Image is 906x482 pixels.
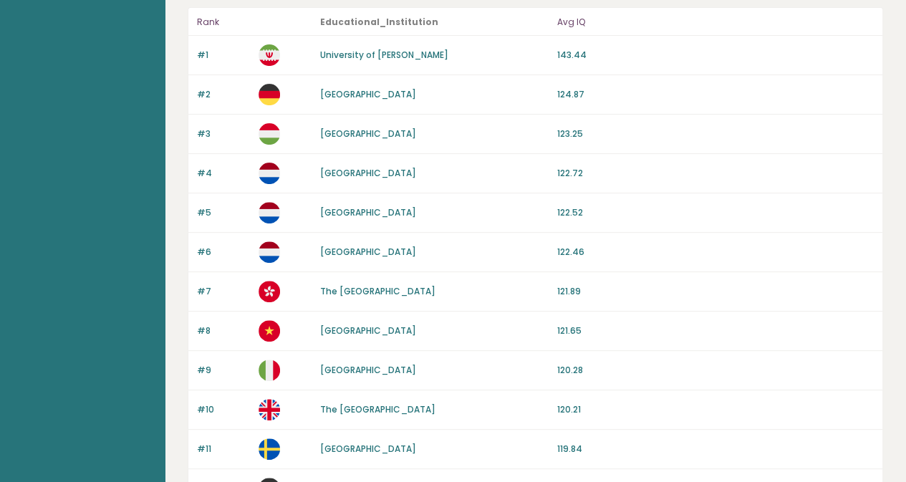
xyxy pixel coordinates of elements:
img: ir.svg [259,44,280,66]
p: 122.72 [557,167,874,180]
p: #4 [197,167,250,180]
p: 119.84 [557,443,874,456]
a: [GEOGRAPHIC_DATA] [319,443,415,455]
img: gb.svg [259,399,280,420]
img: nl.svg [259,241,280,263]
img: nl.svg [259,202,280,223]
p: 143.44 [557,49,874,62]
p: Avg IQ [557,14,874,31]
p: #5 [197,206,250,219]
p: #7 [197,285,250,298]
a: The [GEOGRAPHIC_DATA] [319,403,435,415]
img: de.svg [259,84,280,105]
a: [GEOGRAPHIC_DATA] [319,127,415,140]
img: hk.svg [259,281,280,302]
a: [GEOGRAPHIC_DATA] [319,167,415,179]
img: hu.svg [259,123,280,145]
p: #10 [197,403,250,416]
a: [GEOGRAPHIC_DATA] [319,324,415,337]
img: se.svg [259,438,280,460]
img: vn.svg [259,320,280,342]
p: 120.21 [557,403,874,416]
p: #2 [197,88,250,101]
p: 120.28 [557,364,874,377]
img: it.svg [259,360,280,381]
a: University of [PERSON_NAME] [319,49,448,61]
p: #11 [197,443,250,456]
p: Rank [197,14,250,31]
a: [GEOGRAPHIC_DATA] [319,88,415,100]
p: 122.46 [557,246,874,259]
a: [GEOGRAPHIC_DATA] [319,364,415,376]
p: 121.89 [557,285,874,298]
a: [GEOGRAPHIC_DATA] [319,206,415,218]
a: The [GEOGRAPHIC_DATA] [319,285,435,297]
p: #3 [197,127,250,140]
p: 123.25 [557,127,874,140]
p: #1 [197,49,250,62]
img: nl.svg [259,163,280,184]
p: #8 [197,324,250,337]
p: 121.65 [557,324,874,337]
b: Educational_Institution [319,16,438,28]
p: #9 [197,364,250,377]
p: 122.52 [557,206,874,219]
p: 124.87 [557,88,874,101]
a: [GEOGRAPHIC_DATA] [319,246,415,258]
p: #6 [197,246,250,259]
